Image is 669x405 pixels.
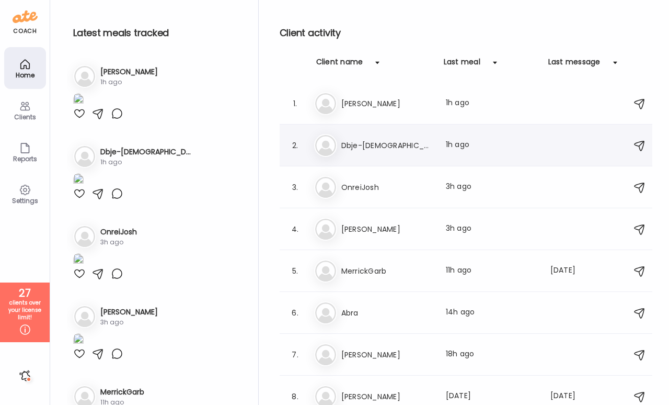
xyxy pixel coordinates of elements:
[315,93,336,114] img: bg-avatar-default.svg
[6,197,44,204] div: Settings
[73,25,241,41] h2: Latest meals tracked
[446,139,538,152] div: 1h ago
[341,390,433,403] h3: [PERSON_NAME]
[341,97,433,110] h3: [PERSON_NAME]
[446,348,538,361] div: 18h ago
[100,387,144,398] h3: MerrickGarb
[73,173,84,187] img: images%2F9WFBsCcImxdyXjScCCeYoZi7qNI2%2FWVbFf7irkBrVZNOgIHSr%2FWYSU4Jp5w6QYhsBqjzq3_1080
[341,139,433,152] h3: Dbje-[DEMOGRAPHIC_DATA]
[289,139,302,152] div: 2.
[6,114,44,120] div: Clients
[100,307,158,318] h3: [PERSON_NAME]
[4,299,46,321] div: clients over your license limit!
[73,93,84,107] img: images%2FyCrgx0DtyPeLQlvqq5jOd1WHdIn1%2F3Fjb8r8kP74exVoHeumX%2FZBudSU9b0bRBCB98aORG_240
[289,223,302,235] div: 4.
[289,390,302,403] div: 8.
[289,181,302,194] div: 3.
[550,390,591,403] div: [DATE]
[550,265,591,277] div: [DATE]
[289,348,302,361] div: 7.
[341,307,433,319] h3: Abra
[341,223,433,235] h3: [PERSON_NAME]
[100,66,158,77] h3: [PERSON_NAME]
[446,97,538,110] div: 1h ago
[74,226,95,247] img: bg-avatar-default.svg
[280,25,652,41] h2: Client activity
[315,302,336,323] img: bg-avatar-default.svg
[289,265,302,277] div: 5.
[74,306,95,327] img: bg-avatar-default.svg
[446,265,538,277] div: 11h ago
[341,181,433,194] h3: OnreiJosh
[100,77,158,87] div: 1h ago
[100,318,158,327] div: 3h ago
[548,57,601,73] div: Last message
[446,181,538,194] div: 3h ago
[316,57,363,73] div: Client name
[341,265,433,277] h3: MerrickGarb
[4,287,46,299] div: 27
[315,344,336,365] img: bg-avatar-default.svg
[446,307,538,319] div: 14h ago
[289,97,302,110] div: 1.
[100,157,192,167] div: 1h ago
[74,66,95,87] img: bg-avatar-default.svg
[73,333,84,347] img: images%2FuB60YQxtNTQbhUQCn5X3Sihjrq92%2FzfV2teA9UuXkP6c5sRPD%2FdVL4UiGImzRBmYjrWopo_1080
[74,146,95,167] img: bg-avatar-default.svg
[13,8,38,25] img: ate
[100,227,137,238] h3: OnreiJosh
[6,72,44,78] div: Home
[100,147,192,157] h3: Dbje-[DEMOGRAPHIC_DATA]
[444,57,480,73] div: Last meal
[315,177,336,198] img: bg-avatar-default.svg
[341,348,433,361] h3: [PERSON_NAME]
[315,219,336,240] img: bg-avatar-default.svg
[13,27,37,36] div: coach
[100,238,137,247] div: 3h ago
[446,390,538,403] div: [DATE]
[446,223,538,235] div: 3h ago
[73,253,84,267] img: images%2FeDgheL693xQsOl7Jq1viQBPCbfq1%2FtmgdawWBSNmrku4vkBAS%2FJA2AYusbShxXmZZvXOuZ_1080
[315,135,336,156] img: bg-avatar-default.svg
[289,307,302,319] div: 6.
[6,155,44,162] div: Reports
[315,261,336,282] img: bg-avatar-default.svg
